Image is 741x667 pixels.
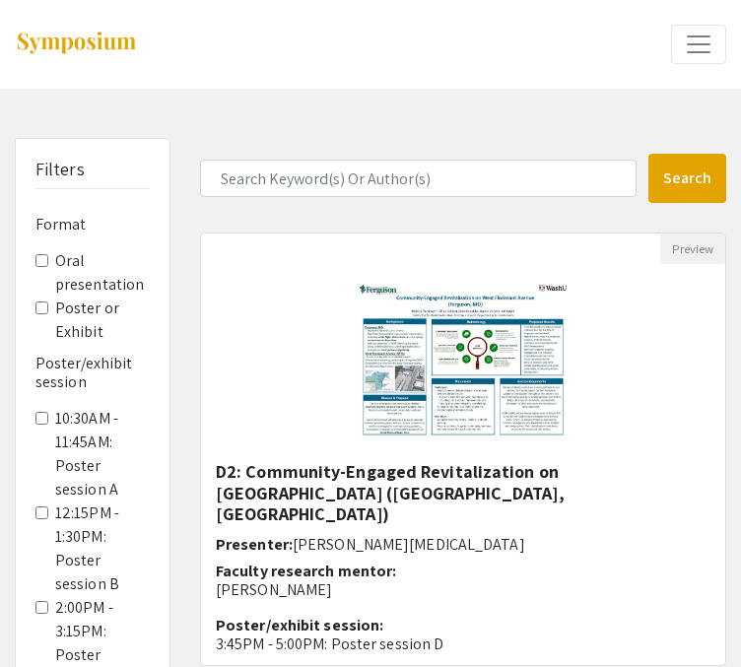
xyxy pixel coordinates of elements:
img: Symposium by ForagerOne [15,31,138,57]
span: Faculty research mentor: [216,561,396,581]
h6: Format [35,215,150,233]
span: Poster/exhibit session: [216,615,383,635]
label: Poster or Exhibit [55,297,150,344]
input: Search Keyword(s) Or Author(s) [200,160,637,197]
button: Search [648,154,726,203]
h5: D2: Community-Engaged Revitalization on [GEOGRAPHIC_DATA] ([GEOGRAPHIC_DATA], [GEOGRAPHIC_DATA]) [216,461,710,525]
img: <p>D2: Community-Engaged Revitalization on West Florissant Avenue (Ferguson, MO)</p><p><br></p> [338,264,587,461]
p: 3:45PM - 5:00PM: Poster session D [216,634,710,653]
p: [PERSON_NAME] [216,580,710,599]
h6: Presenter: [216,535,710,554]
label: 10:30AM - 11:45AM: Poster session A [55,407,150,501]
button: Preview [660,233,725,264]
button: Expand or Collapse Menu [671,25,726,64]
label: 12:15PM - 1:30PM: Poster session B [55,501,150,596]
h5: Filters [35,159,85,180]
span: [PERSON_NAME][MEDICAL_DATA] [293,534,525,555]
div: Open Presentation <p>D2: Community-Engaged Revitalization on West Florissant Avenue (Ferguson, MO... [200,233,726,666]
h6: Poster/exhibit session [35,354,150,391]
label: Oral presentation [55,249,150,297]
